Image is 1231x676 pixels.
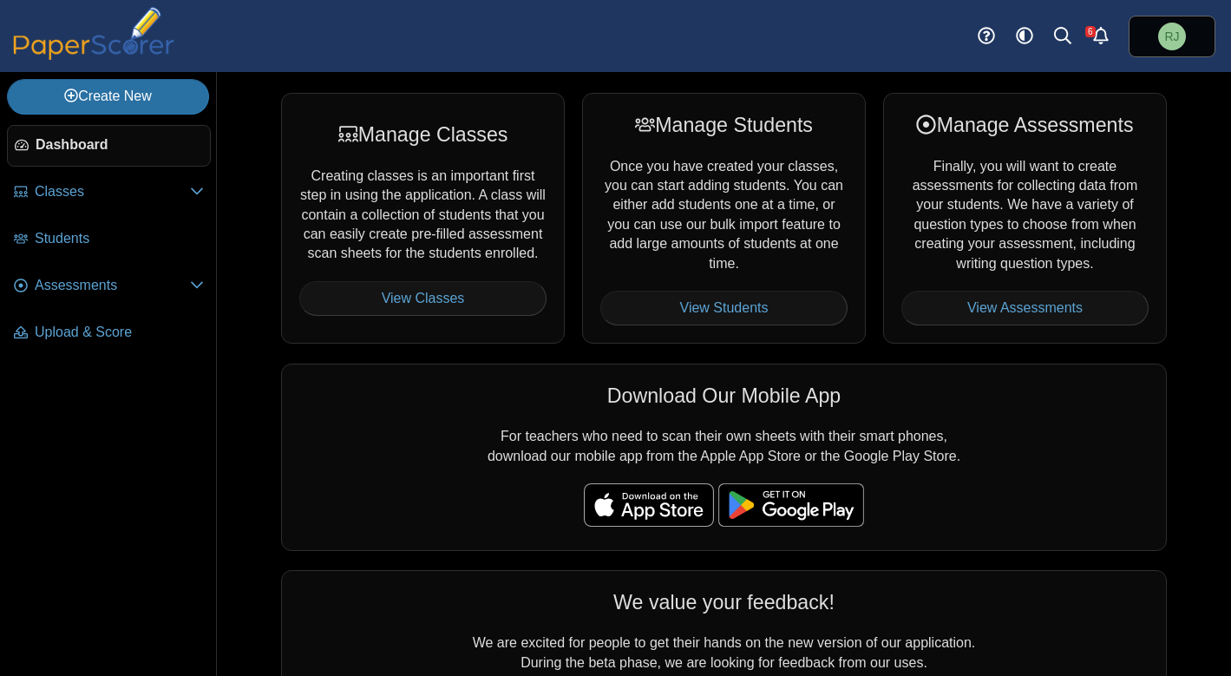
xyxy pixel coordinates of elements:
[7,125,211,167] a: Dashboard
[883,93,1167,344] div: Finally, you will want to create assessments for collecting data from your students. We have a va...
[7,79,209,114] a: Create New
[281,93,565,344] div: Creating classes is an important first step in using the application. A class will contain a coll...
[1158,23,1186,50] span: Richard Jones
[1164,30,1179,43] span: Richard Jones
[35,229,204,248] span: Students
[281,364,1167,551] div: For teachers who need to scan their own sheets with their smart phones, download our mobile app f...
[35,323,204,342] span: Upload & Score
[901,111,1149,139] div: Manage Assessments
[1082,17,1120,56] a: Alerts
[718,483,864,527] img: google-play-badge.png
[299,382,1149,410] div: Download Our Mobile App
[600,111,848,139] div: Manage Students
[35,182,190,201] span: Classes
[582,93,866,344] div: Once you have created your classes, you can start adding students. You can either add students on...
[1129,16,1215,57] a: Richard Jones
[7,219,211,260] a: Students
[7,7,180,60] img: PaperScorer
[7,172,211,213] a: Classes
[7,312,211,354] a: Upload & Score
[299,281,547,316] a: View Classes
[299,121,547,148] div: Manage Classes
[901,291,1149,325] a: View Assessments
[7,266,211,307] a: Assessments
[600,291,848,325] a: View Students
[35,276,190,295] span: Assessments
[7,48,180,62] a: PaperScorer
[584,483,714,527] img: apple-store-badge.svg
[36,135,203,154] span: Dashboard
[299,588,1149,616] div: We value your feedback!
